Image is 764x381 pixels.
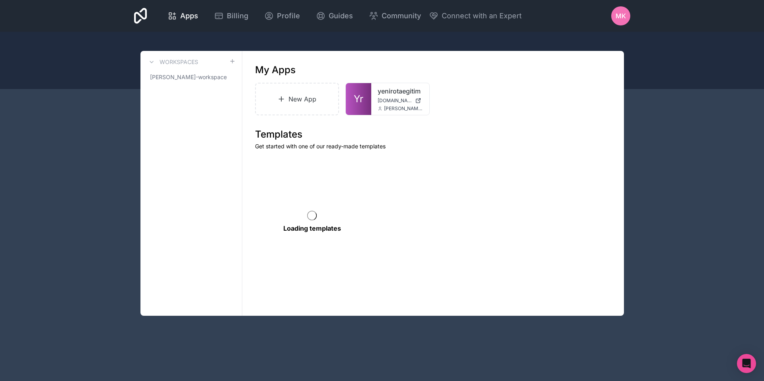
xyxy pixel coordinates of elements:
[277,10,300,21] span: Profile
[283,224,341,233] p: Loading templates
[255,142,611,150] p: Get started with one of our ready-made templates
[363,7,427,25] a: Community
[208,7,255,25] a: Billing
[429,10,522,21] button: Connect with an Expert
[329,10,353,21] span: Guides
[147,70,236,84] a: [PERSON_NAME]-workspace
[160,58,198,66] h3: Workspaces
[180,10,198,21] span: Apps
[616,11,626,21] span: MK
[255,83,339,115] a: New App
[258,7,306,25] a: Profile
[150,73,227,81] span: [PERSON_NAME]-workspace
[378,97,423,104] a: [DOMAIN_NAME]
[378,86,423,96] a: yenirotaegitim
[346,83,371,115] a: Yr
[255,64,296,76] h1: My Apps
[354,93,363,105] span: Yr
[378,97,412,104] span: [DOMAIN_NAME]
[147,57,198,67] a: Workspaces
[161,7,205,25] a: Apps
[737,354,756,373] div: Open Intercom Messenger
[384,105,423,112] span: [PERSON_NAME][EMAIL_ADDRESS][DOMAIN_NAME]
[382,10,421,21] span: Community
[310,7,359,25] a: Guides
[227,10,248,21] span: Billing
[255,128,611,141] h1: Templates
[442,10,522,21] span: Connect with an Expert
